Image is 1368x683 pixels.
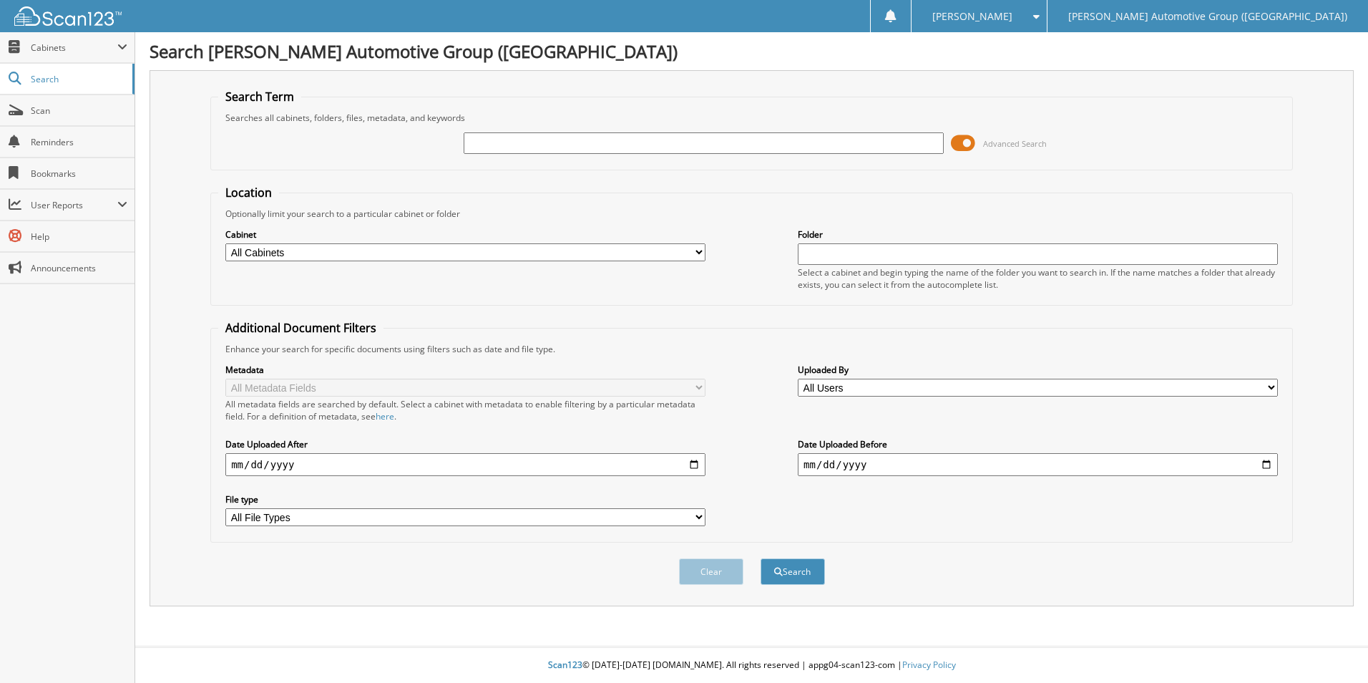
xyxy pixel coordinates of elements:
[218,320,383,336] legend: Additional Document Filters
[798,364,1278,376] label: Uploaded By
[761,558,825,585] button: Search
[902,659,956,671] a: Privacy Policy
[225,398,705,422] div: All metadata fields are searched by default. Select a cabinet with metadata to enable filtering b...
[225,493,705,505] label: File type
[1068,12,1347,21] span: [PERSON_NAME] Automotive Group ([GEOGRAPHIC_DATA])
[218,185,279,200] legend: Location
[31,168,127,180] span: Bookmarks
[31,136,127,148] span: Reminders
[31,105,127,117] span: Scan
[31,42,117,54] span: Cabinets
[135,648,1368,683] div: © [DATE]-[DATE] [DOMAIN_NAME]. All rights reserved | appg04-scan123-com |
[798,266,1278,291] div: Select a cabinet and begin typing the name of the folder you want to search in. If the name match...
[798,453,1278,476] input: end
[218,208,1285,220] div: Optionally limit your search to a particular cabinet or folder
[798,228,1278,241] label: Folder
[150,39,1354,63] h1: Search [PERSON_NAME] Automotive Group ([GEOGRAPHIC_DATA])
[225,438,705,450] label: Date Uploaded After
[798,438,1278,450] label: Date Uploaded Before
[31,231,127,243] span: Help
[31,73,125,85] span: Search
[218,89,301,105] legend: Search Term
[548,659,582,671] span: Scan123
[983,138,1047,149] span: Advanced Search
[225,228,705,241] label: Cabinet
[14,6,122,26] img: scan123-logo-white.svg
[31,262,127,274] span: Announcements
[31,199,117,211] span: User Reports
[225,453,705,476] input: start
[225,364,705,376] label: Metadata
[218,343,1285,355] div: Enhance your search for specific documents using filters such as date and file type.
[932,12,1012,21] span: [PERSON_NAME]
[376,410,394,422] a: here
[679,558,743,585] button: Clear
[218,112,1285,124] div: Searches all cabinets, folders, files, metadata, and keywords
